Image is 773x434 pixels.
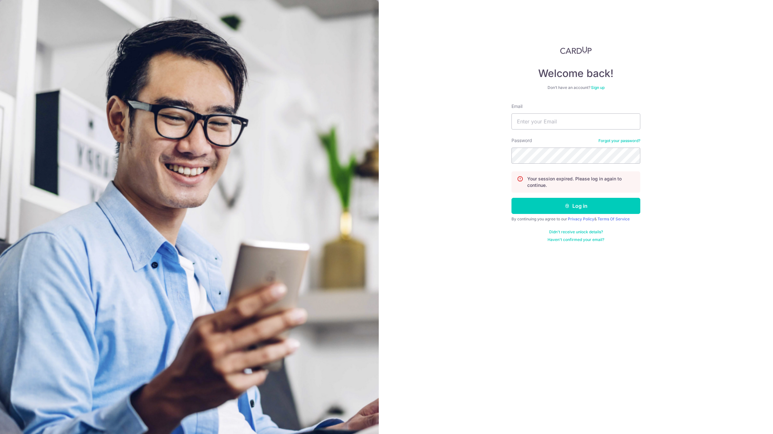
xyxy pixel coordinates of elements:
[549,229,603,235] a: Didn't receive unlock details?
[560,46,592,54] img: CardUp Logo
[548,237,604,242] a: Haven't confirmed your email?
[511,217,640,222] div: By continuing you agree to our &
[527,176,635,188] p: Your session expired. Please log in again to continue.
[568,217,594,221] a: Privacy Policy
[511,198,640,214] button: Log in
[511,103,522,110] label: Email
[511,113,640,130] input: Enter your Email
[511,85,640,90] div: Don’t have an account?
[597,217,630,221] a: Terms Of Service
[511,137,532,144] label: Password
[511,67,640,80] h4: Welcome back!
[591,85,605,90] a: Sign up
[598,138,640,143] a: Forgot your password?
